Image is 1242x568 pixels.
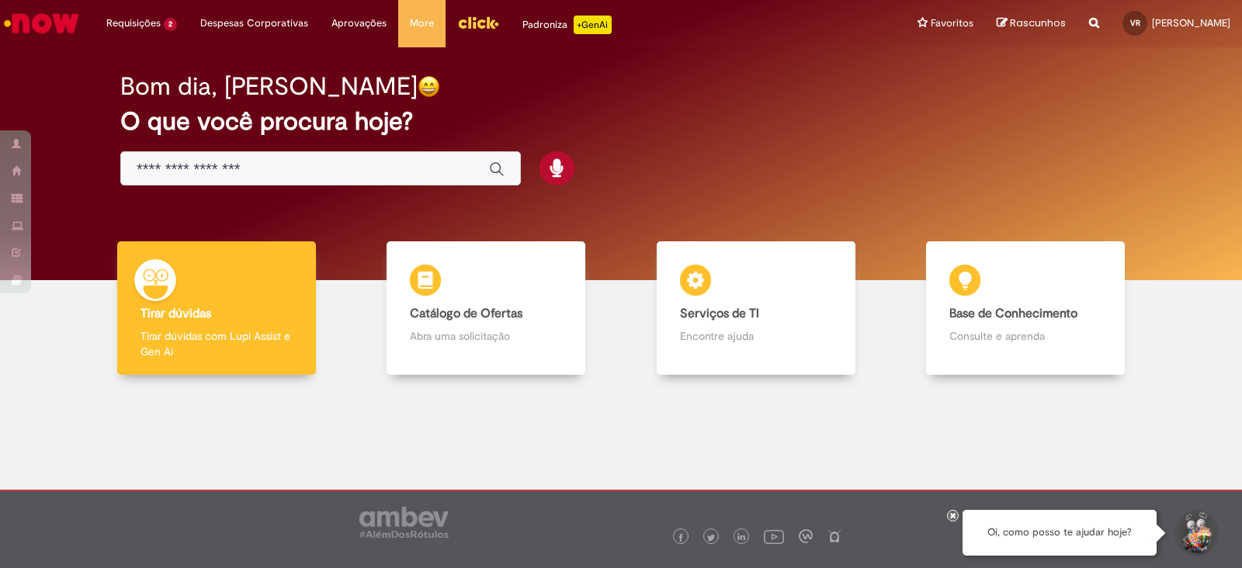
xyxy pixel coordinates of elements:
[418,75,440,98] img: happy-face.png
[522,16,612,34] div: Padroniza
[621,241,891,376] a: Serviços de TI Encontre ajuda
[141,306,211,321] b: Tirar dúvidas
[2,8,82,39] img: ServiceNow
[1010,16,1066,30] span: Rascunhos
[164,18,177,31] span: 2
[799,529,813,543] img: logo_footer_workplace.png
[574,16,612,34] p: +GenAi
[120,73,418,100] h2: Bom dia, [PERSON_NAME]
[410,328,562,344] p: Abra uma solicitação
[106,16,161,31] span: Requisições
[827,529,841,543] img: logo_footer_naosei.png
[707,534,715,542] img: logo_footer_twitter.png
[680,306,759,321] b: Serviços de TI
[410,16,434,31] span: More
[949,328,1101,344] p: Consulte e aprenda
[1172,510,1219,556] button: Iniciar Conversa de Suporte
[677,534,685,542] img: logo_footer_facebook.png
[410,306,522,321] b: Catálogo de Ofertas
[764,526,784,546] img: logo_footer_youtube.png
[82,241,352,376] a: Tirar dúvidas Tirar dúvidas com Lupi Assist e Gen Ai
[963,510,1157,556] div: Oi, como posso te ajudar hoje?
[949,306,1077,321] b: Base de Conhecimento
[331,16,387,31] span: Aprovações
[120,108,1122,135] h2: O que você procura hoje?
[200,16,308,31] span: Despesas Corporativas
[141,328,293,359] p: Tirar dúvidas com Lupi Assist e Gen Ai
[359,507,449,538] img: logo_footer_ambev_rotulo_gray.png
[1152,16,1230,29] span: [PERSON_NAME]
[352,241,622,376] a: Catálogo de Ofertas Abra uma solicitação
[931,16,973,31] span: Favoritos
[997,16,1066,31] a: Rascunhos
[680,328,832,344] p: Encontre ajuda
[1130,18,1140,28] span: VR
[457,11,499,34] img: click_logo_yellow_360x200.png
[737,533,745,542] img: logo_footer_linkedin.png
[891,241,1161,376] a: Base de Conhecimento Consulte e aprenda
